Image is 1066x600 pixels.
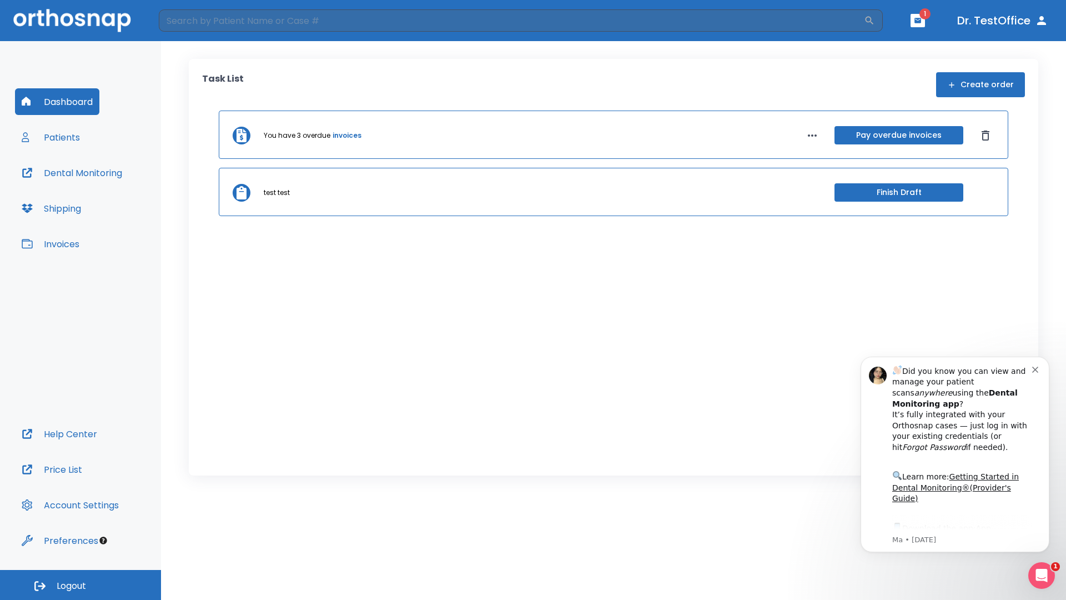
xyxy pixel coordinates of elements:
[333,131,361,141] a: invoices
[15,88,99,115] button: Dashboard
[48,195,188,205] p: Message from Ma, sent 2w ago
[15,492,125,518] button: Account Settings
[264,188,290,198] p: test test
[834,126,963,144] button: Pay overdue invoices
[834,183,963,202] button: Finish Draft
[202,72,244,97] p: Task List
[57,580,86,592] span: Logout
[159,9,864,32] input: Search by Patient Name or Case #
[953,11,1053,31] button: Dr. TestOffice
[919,8,931,19] span: 1
[15,195,88,222] button: Shipping
[98,536,108,546] div: Tooltip anchor
[15,527,105,554] button: Preferences
[15,231,86,257] button: Invoices
[48,181,188,238] div: Download the app: | ​ Let us know if you need help getting started!
[13,9,131,32] img: Orthosnap
[1051,562,1060,571] span: 1
[936,72,1025,97] button: Create order
[1028,562,1055,589] iframe: Intercom live chat
[15,159,129,186] button: Dental Monitoring
[15,421,104,447] button: Help Center
[188,24,197,33] button: Dismiss notification
[15,124,87,151] button: Patients
[264,131,330,141] p: You have 3 overdue
[15,456,89,483] button: Price List
[844,340,1066,570] iframe: Intercom notifications message
[48,184,147,204] a: App Store
[977,127,994,144] button: Dismiss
